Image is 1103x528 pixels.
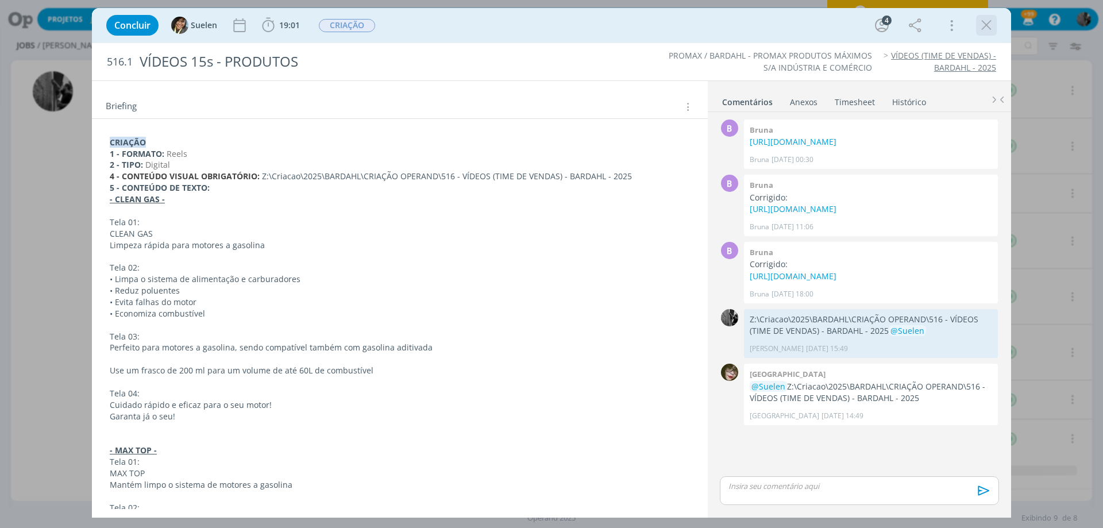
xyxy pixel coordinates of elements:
[772,155,813,165] span: [DATE] 00:30
[110,217,690,228] p: Tela 01:
[750,271,836,282] a: [URL][DOMAIN_NAME]
[110,171,690,182] p: Z:\Criacao\2025\BARDAHL\CRIAÇÃO OPERAND\516 - VÍDEOS (TIME DE VENDAS) - BARDAHL - 2025
[772,289,813,299] span: [DATE] 18:00
[114,21,151,30] span: Concluir
[110,296,690,308] p: • Evita falhas do motor
[145,159,170,170] span: Digital
[750,222,769,232] p: Bruna
[167,148,187,159] span: Reels
[110,171,260,182] strong: 4 - CONTEÚDO VISUAL OBRIGATÓRIO:
[110,308,690,319] p: • Economiza combustível
[110,240,690,251] p: Limpeza rápida para motores a gasolina
[110,399,690,411] p: Cuidado rápido e eficaz para o seu motor!
[171,17,217,34] button: SSuelen
[110,342,690,353] p: Perfeito para motores a gasolina, sendo compatível também com gasolina aditivada
[721,309,738,326] img: P
[110,182,210,193] strong: 5 - CONTEÚDO DE TEXTO:
[110,365,690,376] p: Use um frasco de 200 ml para um volume de até 60L de combustível
[750,192,992,203] p: Corrigido:
[750,411,819,421] p: [GEOGRAPHIC_DATA]
[110,456,690,468] p: Tela 01:
[772,222,813,232] span: [DATE] 11:06
[669,50,872,72] a: PROMAX / BARDAHL - PROMAX PRODUTOS MÁXIMOS S/A INDÚSTRIA E COMÉRCIO
[110,411,690,422] p: Garanta já o seu!
[750,155,769,165] p: Bruna
[106,99,137,114] span: Briefing
[110,331,690,342] p: Tela 03:
[834,91,876,108] a: Timesheet
[890,325,924,336] span: @Suelen
[110,502,690,514] p: Tela 02:
[110,137,146,148] strong: CRIAÇÃO
[110,468,690,479] p: MAX TOP
[721,364,738,381] img: K
[722,91,773,108] a: Comentários
[110,159,143,170] strong: 2 - TIPO:
[882,16,892,25] div: 4
[721,242,738,259] div: B
[110,194,165,205] u: - CLEAN GAS -
[750,289,769,299] p: Bruna
[892,91,927,108] a: Histórico
[110,273,690,285] p: • Limpa o sistema de alimentação e carburadores
[891,50,996,72] a: VÍDEOS (TIME DE VENDAS) - BARDAHL - 2025
[750,314,992,337] p: Z:\Criacao\2025\BARDAHL\CRIAÇÃO OPERAND\516 - VÍDEOS (TIME DE VENDAS) - BARDAHL - 2025
[822,411,863,421] span: [DATE] 14:49
[790,97,817,108] div: Anexos
[110,445,157,456] u: - MAX TOP -
[171,17,188,34] img: S
[259,16,303,34] button: 19:01
[110,148,164,159] strong: 1 - FORMATO:
[873,16,891,34] button: 4
[750,180,773,190] b: Bruna
[319,19,375,32] span: CRIAÇÃO
[750,369,826,379] b: [GEOGRAPHIC_DATA]
[110,388,690,399] p: Tela 04:
[110,262,690,273] p: Tela 02:
[110,228,690,240] p: CLEAN GAS
[750,247,773,257] b: Bruna
[750,381,992,404] p: Z:\Criacao\2025\BARDAHL\CRIAÇÃO OPERAND\516 - VÍDEOS (TIME DE VENDAS) - BARDAHL - 2025
[135,48,621,76] div: VÍDEOS 15s - PRODUTOS
[750,259,992,270] p: Corrigido:
[110,285,690,296] p: • Reduz poluentes
[750,136,836,147] a: [URL][DOMAIN_NAME]
[106,15,159,36] button: Concluir
[750,344,804,354] p: [PERSON_NAME]
[279,20,300,30] span: 19:01
[318,18,376,33] button: CRIAÇÃO
[721,175,738,192] div: B
[92,8,1011,518] div: dialog
[110,479,690,491] p: Mantém limpo o sistema de motores a gasolina
[721,120,738,137] div: B
[806,344,848,354] span: [DATE] 15:49
[107,56,133,68] span: 516.1
[750,203,836,214] a: [URL][DOMAIN_NAME]
[751,381,785,392] span: @Suelen
[750,125,773,135] b: Bruna
[191,21,217,29] span: Suelen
